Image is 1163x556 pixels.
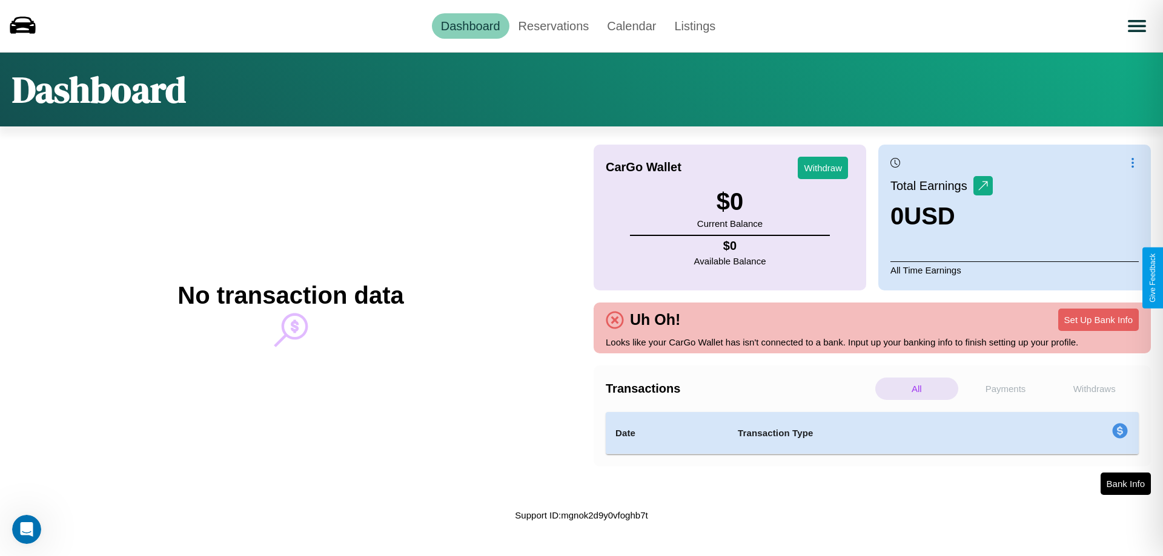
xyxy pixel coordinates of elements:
p: Total Earnings [890,175,973,197]
table: simple table [606,412,1139,454]
a: Listings [665,13,724,39]
h3: $ 0 [697,188,763,215]
h4: $ 0 [694,239,766,253]
p: Current Balance [697,215,763,232]
p: Available Balance [694,253,766,269]
button: Bank Info [1101,473,1151,495]
button: Withdraw [798,157,848,179]
h2: No transaction data [177,282,403,309]
button: Set Up Bank Info [1058,309,1139,331]
h4: CarGo Wallet [606,160,681,174]
button: Open menu [1120,9,1154,43]
h4: Uh Oh! [624,311,686,329]
p: All Time Earnings [890,261,1139,278]
a: Dashboard [432,13,509,39]
p: All [875,378,958,400]
p: Support ID: mgnok2d9y0vfoghb7t [515,507,648,523]
h4: Transactions [606,382,872,396]
p: Payments [964,378,1047,400]
a: Calendar [598,13,665,39]
h3: 0 USD [890,203,993,230]
p: Withdraws [1053,378,1136,400]
p: Looks like your CarGo Wallet has isn't connected to a bank. Input up your banking info to finish ... [606,334,1139,350]
h4: Transaction Type [738,426,1013,440]
a: Reservations [509,13,598,39]
h4: Date [615,426,718,440]
h1: Dashboard [12,65,186,114]
div: Give Feedback [1148,253,1157,303]
iframe: Intercom live chat [12,515,41,544]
